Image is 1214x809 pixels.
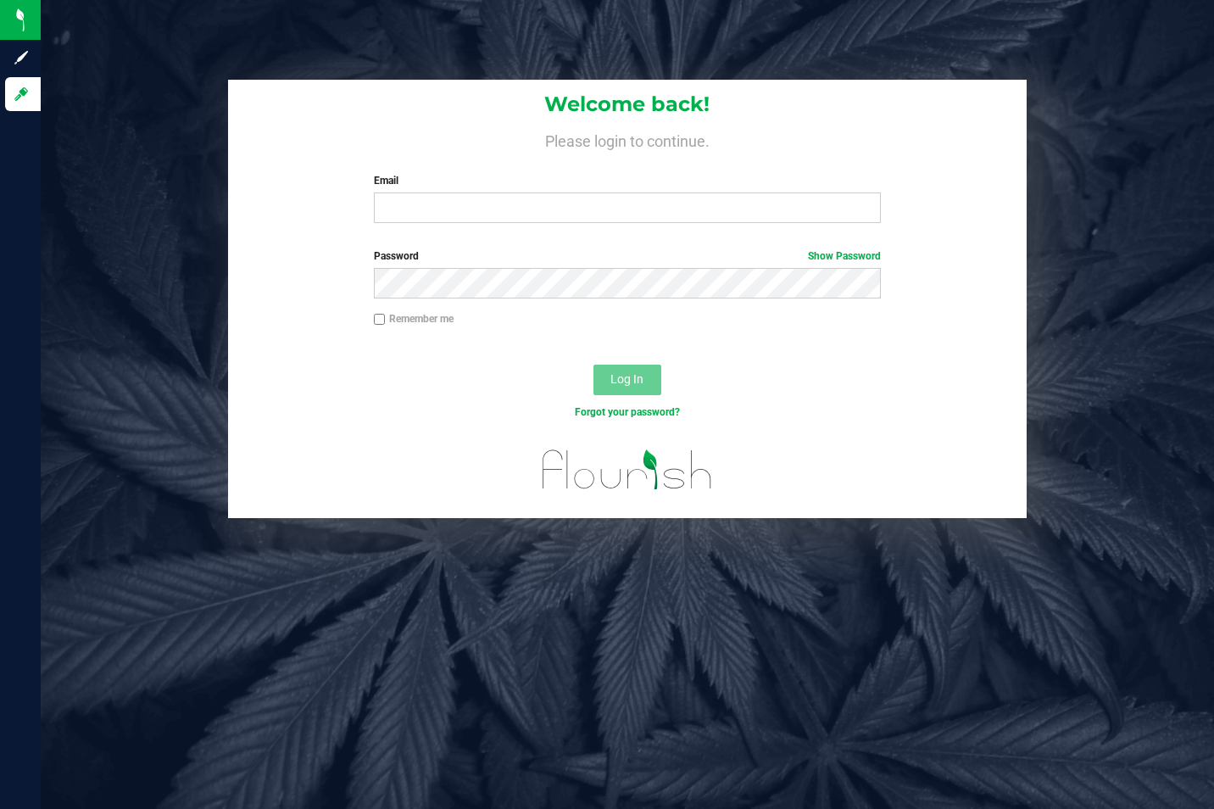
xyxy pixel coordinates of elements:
label: Email [374,173,881,188]
span: Password [374,250,419,262]
button: Log In [593,365,661,395]
label: Remember me [374,311,454,326]
inline-svg: Log in [13,86,30,103]
span: Log In [610,372,643,386]
input: Remember me [374,314,386,326]
h4: Please login to continue. [228,129,1027,149]
a: Show Password [808,250,881,262]
inline-svg: Sign up [13,49,30,66]
img: flourish_logo.svg [527,438,727,502]
h1: Welcome back! [228,93,1027,115]
a: Forgot your password? [575,406,680,418]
